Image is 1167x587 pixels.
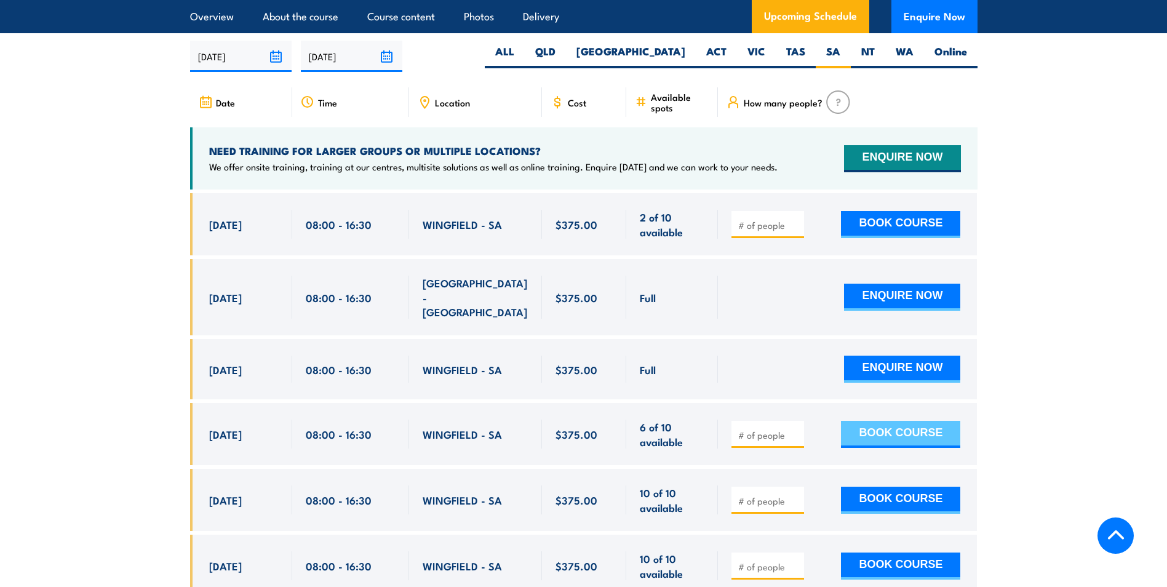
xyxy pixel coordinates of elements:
[556,493,597,507] span: $375.00
[851,44,885,68] label: NT
[844,145,960,172] button: ENQUIRE NOW
[209,217,242,231] span: [DATE]
[306,493,372,507] span: 08:00 - 16:30
[841,487,960,514] button: BOOK COURSE
[556,362,597,377] span: $375.00
[738,219,800,231] input: # of people
[525,44,566,68] label: QLD
[209,144,778,158] h4: NEED TRAINING FOR LARGER GROUPS OR MULTIPLE LOCATIONS?
[435,97,470,108] span: Location
[640,290,656,305] span: Full
[306,290,372,305] span: 08:00 - 16:30
[738,495,800,507] input: # of people
[556,217,597,231] span: $375.00
[423,276,528,319] span: [GEOGRAPHIC_DATA] - [GEOGRAPHIC_DATA]
[423,493,502,507] span: WINGFIELD - SA
[318,97,337,108] span: Time
[776,44,816,68] label: TAS
[209,290,242,305] span: [DATE]
[844,356,960,383] button: ENQUIRE NOW
[423,427,502,441] span: WINGFIELD - SA
[306,217,372,231] span: 08:00 - 16:30
[924,44,978,68] label: Online
[737,44,776,68] label: VIC
[556,559,597,573] span: $375.00
[640,362,656,377] span: Full
[696,44,737,68] label: ACT
[744,97,822,108] span: How many people?
[556,290,597,305] span: $375.00
[640,551,704,580] span: 10 of 10 available
[423,362,502,377] span: WINGFIELD - SA
[209,161,778,173] p: We offer onsite training, training at our centres, multisite solutions as well as online training...
[306,427,372,441] span: 08:00 - 16:30
[841,211,960,238] button: BOOK COURSE
[844,284,960,311] button: ENQUIRE NOW
[841,421,960,448] button: BOOK COURSE
[885,44,924,68] label: WA
[301,41,402,72] input: To date
[568,97,586,108] span: Cost
[423,559,502,573] span: WINGFIELD - SA
[209,493,242,507] span: [DATE]
[216,97,235,108] span: Date
[640,420,704,449] span: 6 of 10 available
[640,210,704,239] span: 2 of 10 available
[209,559,242,573] span: [DATE]
[190,41,292,72] input: From date
[566,44,696,68] label: [GEOGRAPHIC_DATA]
[651,92,709,113] span: Available spots
[738,561,800,573] input: # of people
[640,485,704,514] span: 10 of 10 available
[423,217,502,231] span: WINGFIELD - SA
[841,553,960,580] button: BOOK COURSE
[209,427,242,441] span: [DATE]
[306,559,372,573] span: 08:00 - 16:30
[209,362,242,377] span: [DATE]
[738,429,800,441] input: # of people
[485,44,525,68] label: ALL
[816,44,851,68] label: SA
[306,362,372,377] span: 08:00 - 16:30
[556,427,597,441] span: $375.00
